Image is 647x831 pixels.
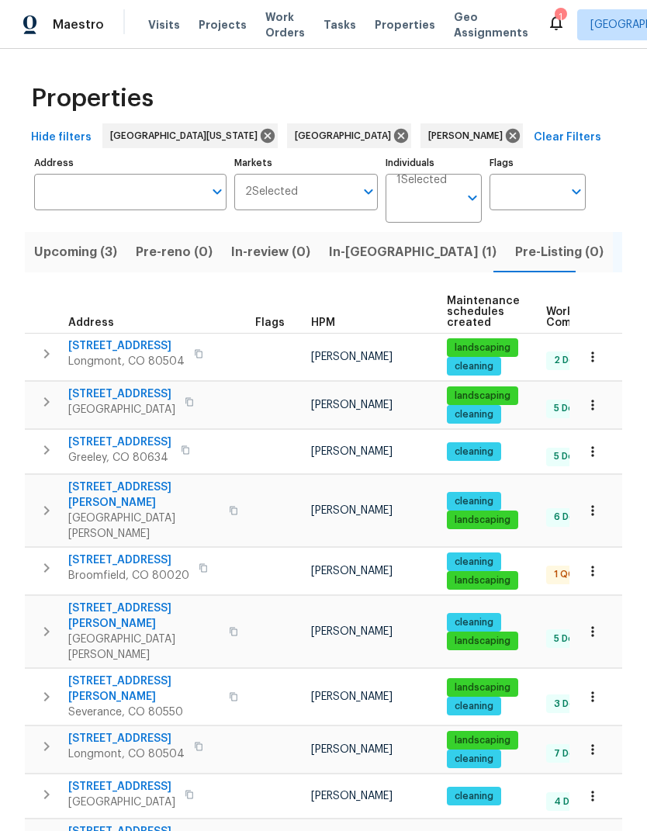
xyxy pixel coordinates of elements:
[548,632,592,646] span: 5 Done
[287,123,411,148] div: [GEOGRAPHIC_DATA]
[148,17,180,33] span: Visits
[490,158,586,168] label: Flags
[447,296,520,328] span: Maintenance schedules created
[311,400,393,410] span: [PERSON_NAME]
[68,601,220,632] span: [STREET_ADDRESS][PERSON_NAME]
[68,568,189,583] span: Broomfield, CO 80020
[68,450,171,466] span: Greeley, CO 80634
[386,158,482,168] label: Individuals
[53,17,104,33] span: Maestro
[68,354,185,369] span: Longmont, CO 80504
[566,181,587,203] button: Open
[68,632,220,663] span: [GEOGRAPHIC_DATA][PERSON_NAME]
[358,181,379,203] button: Open
[462,187,483,209] button: Open
[448,495,500,508] span: cleaning
[68,386,175,402] span: [STREET_ADDRESS]
[68,673,220,705] span: [STREET_ADDRESS][PERSON_NAME]
[375,17,435,33] span: Properties
[206,181,228,203] button: Open
[245,185,298,199] span: 2 Selected
[68,552,189,568] span: [STREET_ADDRESS]
[396,174,447,187] span: 1 Selected
[34,158,227,168] label: Address
[448,360,500,373] span: cleaning
[515,241,604,263] span: Pre-Listing (0)
[448,635,517,648] span: landscaping
[68,705,220,720] span: Severance, CO 80550
[548,795,593,808] span: 4 Done
[68,511,220,542] span: [GEOGRAPHIC_DATA][PERSON_NAME]
[311,317,335,328] span: HPM
[311,505,393,516] span: [PERSON_NAME]
[448,408,500,421] span: cleaning
[448,616,500,629] span: cleaning
[311,626,393,637] span: [PERSON_NAME]
[25,123,98,152] button: Hide filters
[68,435,171,450] span: [STREET_ADDRESS]
[68,731,185,746] span: [STREET_ADDRESS]
[323,19,356,30] span: Tasks
[295,128,397,144] span: [GEOGRAPHIC_DATA]
[329,241,496,263] span: In-[GEOGRAPHIC_DATA] (1)
[420,123,523,148] div: [PERSON_NAME]
[428,128,509,144] span: [PERSON_NAME]
[448,753,500,766] span: cleaning
[31,91,154,106] span: Properties
[265,9,305,40] span: Work Orders
[548,450,592,463] span: 5 Done
[102,123,278,148] div: [GEOGRAPHIC_DATA][US_STATE]
[68,795,175,810] span: [GEOGRAPHIC_DATA]
[68,746,185,762] span: Longmont, CO 80504
[546,306,644,328] span: Work Order Completion
[311,691,393,702] span: [PERSON_NAME]
[555,9,566,25] div: 1
[234,158,379,168] label: Markets
[448,556,500,569] span: cleaning
[528,123,607,152] button: Clear Filters
[34,241,117,263] span: Upcoming (3)
[68,480,220,511] span: [STREET_ADDRESS][PERSON_NAME]
[68,402,175,417] span: [GEOGRAPHIC_DATA]
[448,390,517,403] span: landscaping
[548,698,593,711] span: 3 Done
[136,241,213,263] span: Pre-reno (0)
[311,566,393,577] span: [PERSON_NAME]
[110,128,264,144] span: [GEOGRAPHIC_DATA][US_STATE]
[231,241,310,263] span: In-review (0)
[448,341,517,355] span: landscaping
[68,338,185,354] span: [STREET_ADDRESS]
[548,568,581,581] span: 1 QC
[311,351,393,362] span: [PERSON_NAME]
[548,747,593,760] span: 7 Done
[31,128,92,147] span: Hide filters
[311,791,393,802] span: [PERSON_NAME]
[548,354,593,367] span: 2 Done
[548,402,592,415] span: 5 Done
[448,445,500,459] span: cleaning
[448,790,500,803] span: cleaning
[448,514,517,527] span: landscaping
[448,700,500,713] span: cleaning
[448,734,517,747] span: landscaping
[454,9,528,40] span: Geo Assignments
[448,574,517,587] span: landscaping
[68,779,175,795] span: [STREET_ADDRESS]
[311,744,393,755] span: [PERSON_NAME]
[548,511,593,524] span: 6 Done
[68,317,114,328] span: Address
[534,128,601,147] span: Clear Filters
[255,317,285,328] span: Flags
[311,446,393,457] span: [PERSON_NAME]
[199,17,247,33] span: Projects
[448,681,517,694] span: landscaping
